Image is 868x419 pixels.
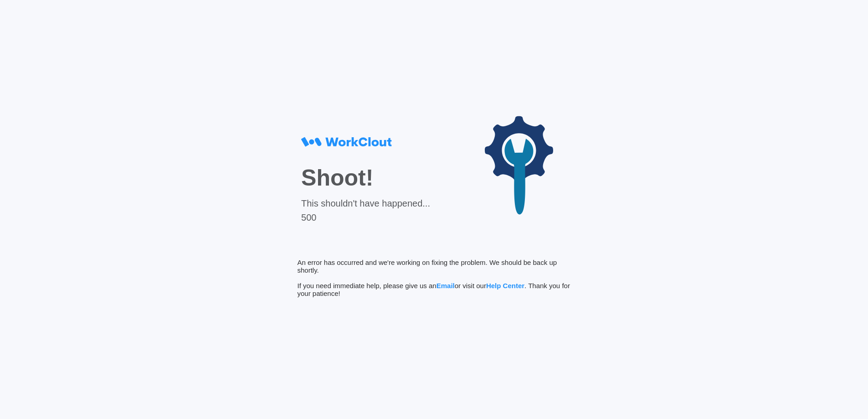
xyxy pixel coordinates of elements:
div: This shouldn't have happened... [301,198,430,209]
div: 500 [301,212,430,223]
div: Shoot! [301,165,430,191]
span: Email [437,282,455,290]
div: An error has occurred and we're working on fixing the problem. We should be back up shortly. If y... [298,259,571,297]
span: Help Center [486,282,524,290]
